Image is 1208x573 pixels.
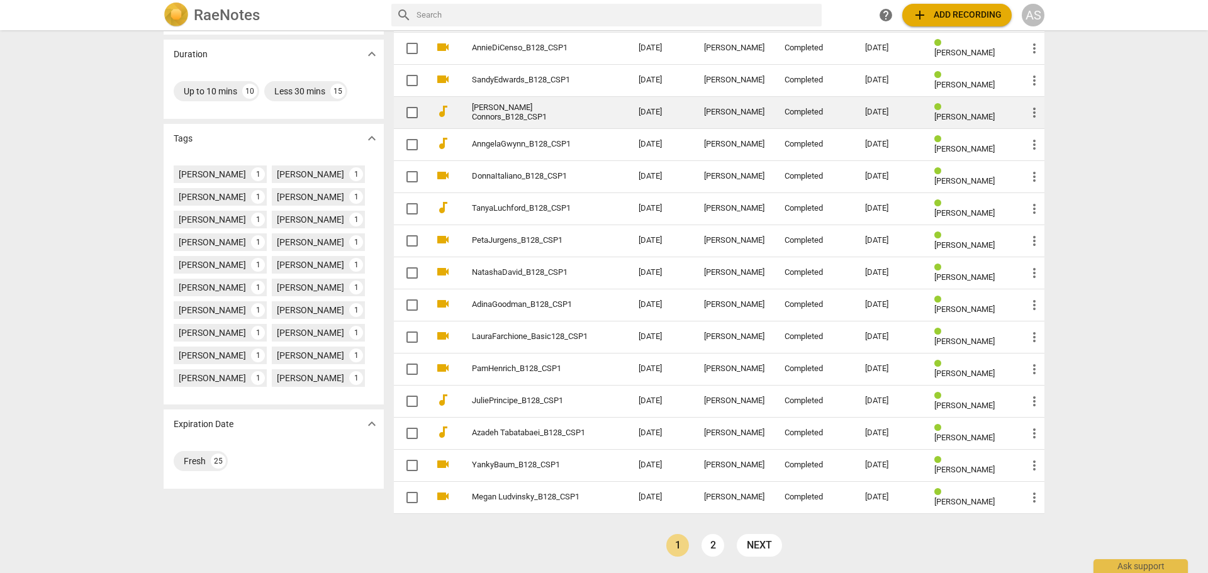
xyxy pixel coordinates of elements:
[865,108,914,117] div: [DATE]
[1022,4,1044,26] button: AS
[785,300,845,309] div: Completed
[785,460,845,470] div: Completed
[251,303,265,317] div: 1
[349,281,363,294] div: 1
[934,112,995,121] span: [PERSON_NAME]
[865,396,914,406] div: [DATE]
[704,236,764,245] div: [PERSON_NAME]
[184,85,237,97] div: Up to 10 mins
[737,534,782,557] a: next
[629,449,694,481] td: [DATE]
[472,300,593,309] a: AdinaGoodman_B128_CSP1
[1027,265,1042,281] span: more_vert
[194,6,260,24] h2: RaeNotes
[396,8,411,23] span: search
[865,332,914,342] div: [DATE]
[435,360,450,376] span: videocam
[179,168,246,181] div: [PERSON_NAME]
[179,349,246,362] div: [PERSON_NAME]
[629,257,694,289] td: [DATE]
[629,417,694,449] td: [DATE]
[472,140,593,149] a: AnngelaGwynn_B128_CSP1
[934,359,946,369] span: Review status: completed
[934,455,946,465] span: Review status: completed
[865,140,914,149] div: [DATE]
[435,296,450,311] span: videocam
[865,236,914,245] div: [DATE]
[251,326,265,340] div: 1
[1027,169,1042,184] span: more_vert
[179,259,246,271] div: [PERSON_NAME]
[785,140,845,149] div: Completed
[629,353,694,385] td: [DATE]
[704,396,764,406] div: [PERSON_NAME]
[629,64,694,96] td: [DATE]
[435,328,450,343] span: videocam
[934,327,946,337] span: Review status: completed
[164,3,189,28] img: Logo
[330,84,345,99] div: 15
[865,428,914,438] div: [DATE]
[934,231,946,240] span: Review status: completed
[179,213,246,226] div: [PERSON_NAME]
[174,418,233,431] p: Expiration Date
[362,414,381,433] button: Show more
[934,272,995,282] span: [PERSON_NAME]
[934,135,946,144] span: Review status: completed
[934,240,995,250] span: [PERSON_NAME]
[875,4,897,26] a: Help
[629,96,694,128] td: [DATE]
[934,167,946,176] span: Review status: completed
[364,131,379,146] span: expand_more
[349,235,363,249] div: 1
[435,457,450,472] span: videocam
[435,40,450,55] span: videocam
[629,32,694,64] td: [DATE]
[912,8,927,23] span: add
[704,268,764,277] div: [PERSON_NAME]
[277,259,344,271] div: [PERSON_NAME]
[349,303,363,317] div: 1
[934,144,995,153] span: [PERSON_NAME]
[277,304,344,316] div: [PERSON_NAME]
[472,43,593,53] a: AnnieDiCenso_B128_CSP1
[349,326,363,340] div: 1
[251,258,265,272] div: 1
[934,304,995,314] span: [PERSON_NAME]
[1027,394,1042,409] span: more_vert
[179,191,246,203] div: [PERSON_NAME]
[785,108,845,117] div: Completed
[666,534,689,557] a: Page 1 is your current page
[785,43,845,53] div: Completed
[934,263,946,272] span: Review status: completed
[934,497,995,506] span: [PERSON_NAME]
[184,455,206,467] div: Fresh
[934,369,995,378] span: [PERSON_NAME]
[435,72,450,87] span: videocam
[704,460,764,470] div: [PERSON_NAME]
[435,104,450,119] span: audiotrack
[1027,105,1042,120] span: more_vert
[251,371,265,385] div: 1
[934,401,995,410] span: [PERSON_NAME]
[1027,201,1042,216] span: more_vert
[934,80,995,89] span: [PERSON_NAME]
[865,204,914,213] div: [DATE]
[704,43,764,53] div: [PERSON_NAME]
[785,364,845,374] div: Completed
[472,396,593,406] a: JuliePrincipe_B128_CSP1
[934,465,995,474] span: [PERSON_NAME]
[934,295,946,304] span: Review status: completed
[417,5,817,25] input: Search
[704,492,764,502] div: [PERSON_NAME]
[912,8,1002,23] span: Add recording
[865,268,914,277] div: [DATE]
[349,348,363,362] div: 1
[865,75,914,85] div: [DATE]
[435,232,450,247] span: videocam
[472,268,593,277] a: NatashaDavid_B128_CSP1
[629,321,694,353] td: [DATE]
[878,8,893,23] span: help
[1027,490,1042,505] span: more_vert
